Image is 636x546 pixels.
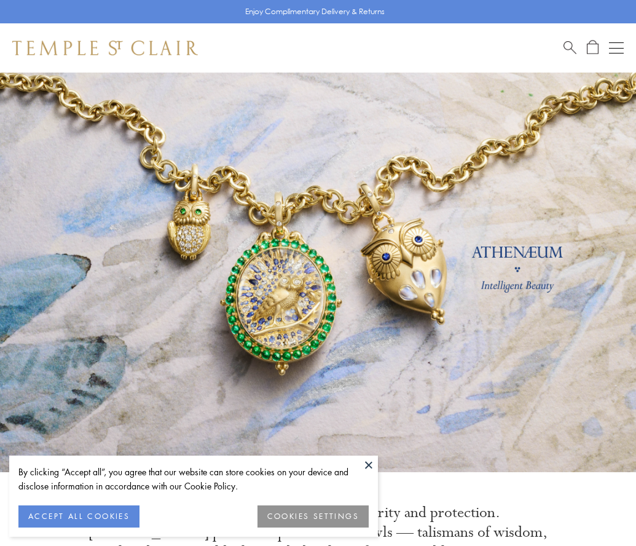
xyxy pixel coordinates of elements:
[12,41,198,55] img: Temple St. Clair
[563,40,576,55] a: Search
[18,465,369,493] div: By clicking “Accept all”, you agree that our website can store cookies on your device and disclos...
[245,6,385,18] p: Enjoy Complimentary Delivery & Returns
[609,41,624,55] button: Open navigation
[587,40,599,55] a: Open Shopping Bag
[257,505,369,528] button: COOKIES SETTINGS
[18,505,139,528] button: ACCEPT ALL COOKIES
